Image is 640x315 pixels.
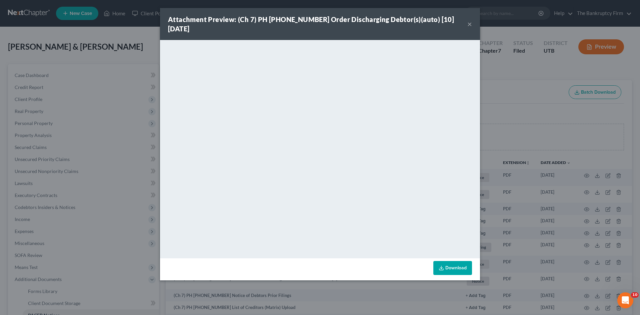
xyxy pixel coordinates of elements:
[433,261,472,275] a: Download
[467,20,472,28] button: ×
[160,40,480,257] iframe: <object ng-attr-data='[URL][DOMAIN_NAME]' type='application/pdf' width='100%' height='650px'></ob...
[617,292,633,308] iframe: Intercom live chat
[631,292,639,298] span: 10
[168,15,454,33] strong: Attachment Preview: (Ch 7) PH [PHONE_NUMBER] Order Discharging Debtor(s)(auto) [10] [DATE]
